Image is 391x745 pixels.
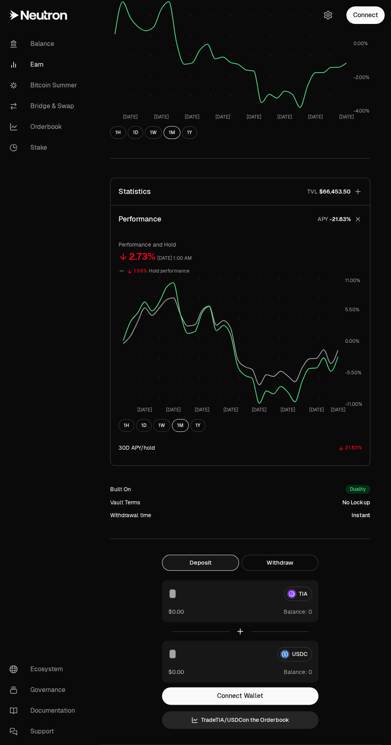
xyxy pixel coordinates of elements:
a: Documentation [3,700,86,721]
button: PerformanceAPY [111,206,370,233]
div: Vault Terms [110,498,140,506]
button: 1M [164,126,180,139]
tspan: [DATE] [195,407,209,413]
tspan: [DATE] [215,114,230,120]
tspan: [DATE] [331,407,346,413]
div: Duality [346,485,370,494]
tspan: -4.00% [353,108,369,114]
button: $0.00 [168,607,184,616]
a: Balance [3,34,86,54]
div: [DATE] 1:00 AM [157,254,192,263]
a: Governance [3,680,86,700]
div: 21.83% [345,443,362,453]
tspan: 0.00% [353,40,368,47]
tspan: [DATE] [185,114,199,120]
tspan: [DATE] [252,407,267,413]
tspan: [DATE] [137,407,152,413]
button: Deposit [162,555,239,571]
tspan: 0.00% [345,338,359,344]
a: Orderbook [3,117,86,137]
tspan: -5.50% [345,370,361,376]
button: StatisticsTVL$66,453.50 [111,178,370,205]
tspan: 11.00% [345,277,360,284]
div: 2.73% [129,250,156,263]
tspan: [DATE] [166,407,181,413]
button: 1W [153,419,170,432]
span: Balance: [284,608,307,616]
p: TVL [307,188,318,196]
tspan: [DATE] [223,407,238,413]
button: 1H [110,126,126,139]
div: 1.59% [134,267,147,276]
div: Hold performance [149,267,190,276]
tspan: 5.50% [345,306,359,313]
button: 1M [172,419,189,432]
button: 1Y [190,419,205,432]
div: PerformanceAPY [111,233,370,465]
div: 30D APY/hold [118,444,155,452]
button: 1W [145,126,162,139]
a: Bitcoin Summer [3,75,86,96]
tspan: [DATE] [277,114,292,120]
tspan: [DATE] [339,114,354,120]
p: Performance [118,213,161,225]
tspan: -2.00% [353,74,369,81]
button: 1H [118,419,134,432]
div: No Lockup [342,498,370,506]
tspan: [DATE] [123,114,138,120]
button: Withdraw [241,555,318,571]
a: Bridge & Swap [3,96,86,117]
a: Stake [3,137,86,158]
button: Connect Wallet [162,687,318,705]
span: $66,453.50 [319,188,351,196]
button: 1D [128,126,143,139]
div: Built On [110,485,131,493]
tspan: -11.00% [345,401,362,407]
p: APY [318,215,328,223]
tspan: [DATE] [154,114,169,120]
div: Instant [352,511,370,519]
a: TradeTIA/USDCon the Orderbook [162,711,318,729]
div: Withdrawal time [110,511,151,519]
a: Support [3,721,86,742]
button: $0.00 [168,668,184,676]
button: 1D [136,419,152,432]
a: Ecosystem [3,659,86,680]
span: Balance: [284,668,307,676]
tspan: [DATE] [309,407,324,413]
tspan: [DATE] [280,407,295,413]
p: Performance and Hold [118,241,362,249]
a: Earn [3,54,86,75]
button: 1Y [182,126,197,139]
tspan: [DATE] [247,114,261,120]
tspan: [DATE] [308,114,323,120]
p: Statistics [118,186,151,197]
button: Connect [346,6,385,24]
